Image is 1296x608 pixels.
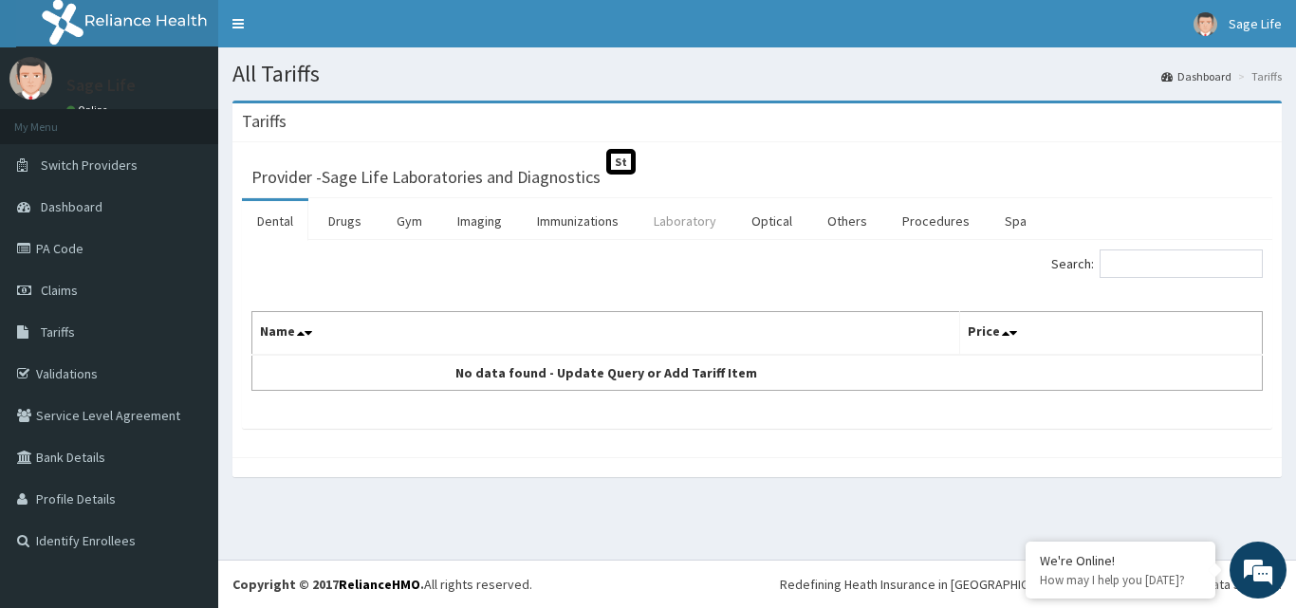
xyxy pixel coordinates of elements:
a: Gym [381,201,437,241]
th: Name [252,312,960,356]
span: St [606,149,636,175]
a: Optical [736,201,807,241]
a: Dental [242,201,308,241]
th: Price [959,312,1263,356]
h3: Tariffs [242,113,287,130]
strong: Copyright © 2017 . [232,576,424,593]
h3: Provider - Sage Life Laboratories and Diagnostics [251,169,601,186]
a: Others [812,201,882,241]
a: Online [66,103,112,117]
a: Immunizations [522,201,634,241]
a: RelianceHMO [339,576,420,593]
a: Spa [990,201,1042,241]
span: Tariffs [41,323,75,341]
a: Dashboard [1161,68,1231,84]
a: Procedures [887,201,985,241]
td: No data found - Update Query or Add Tariff Item [252,355,960,391]
div: We're Online! [1040,552,1201,569]
a: Laboratory [639,201,731,241]
img: User Image [9,57,52,100]
div: Redefining Heath Insurance in [GEOGRAPHIC_DATA] using Telemedicine and Data Science! [780,575,1282,594]
span: Dashboard [41,198,102,215]
p: Sage Life [66,77,136,94]
a: Drugs [313,201,377,241]
input: Search: [1100,249,1263,278]
label: Search: [1051,249,1263,278]
span: Switch Providers [41,157,138,174]
li: Tariffs [1233,68,1282,84]
span: Sage Life [1229,15,1282,32]
a: Imaging [442,201,517,241]
h1: All Tariffs [232,62,1282,86]
img: User Image [1194,12,1217,36]
p: How may I help you today? [1040,572,1201,588]
span: Claims [41,282,78,299]
footer: All rights reserved. [218,560,1296,608]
